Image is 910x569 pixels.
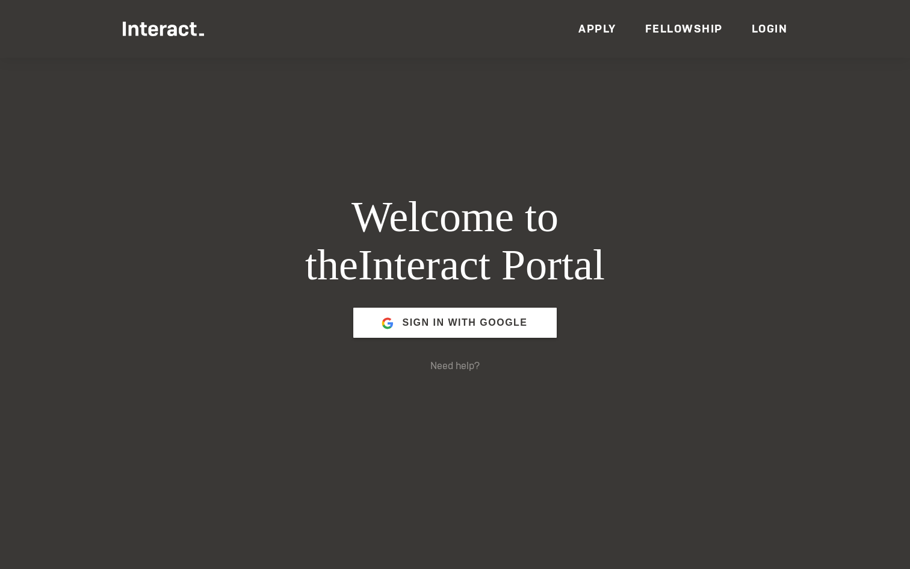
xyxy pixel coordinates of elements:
[224,193,686,290] h1: Welcome to the
[645,22,723,36] a: Fellowship
[430,359,480,372] a: Need help?
[402,308,527,337] span: Sign in with Google
[123,22,204,36] img: Interact Logo
[578,22,616,36] a: Apply
[752,22,788,36] a: Login
[358,241,605,289] span: Interact Portal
